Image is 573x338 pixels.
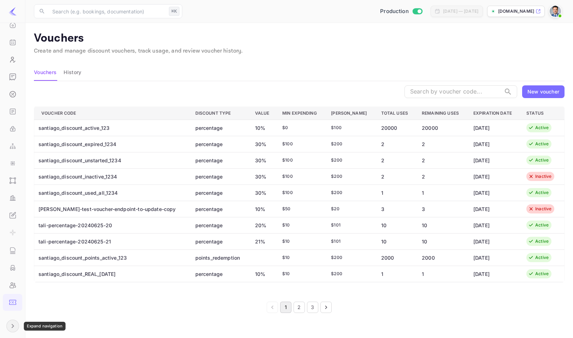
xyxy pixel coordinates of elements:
[416,168,468,185] td: 2
[190,201,249,217] td: percentage
[282,238,320,245] div: $ 10
[190,249,249,266] td: points_redemption
[34,185,190,201] td: santiago_discount_used_all_1234
[468,249,521,266] td: [DATE]
[34,107,190,120] th: Voucher Code
[48,4,166,18] input: Search (e.g. bookings, documentation)
[376,233,416,249] td: 10
[294,302,305,313] button: Go to page 2
[282,125,320,131] div: $ 0
[190,120,249,136] td: percentage
[535,125,549,131] div: Active
[331,125,370,131] div: $ 100
[3,294,22,310] a: Vouchers
[535,141,549,147] div: Active
[521,107,564,120] th: Status
[3,34,22,50] a: Bookings
[34,168,190,185] td: santiago_discount_inactive_1234
[527,88,559,95] div: New voucher
[468,152,521,168] td: [DATE]
[3,17,22,33] a: Home
[3,155,22,171] a: Integrations
[331,206,370,212] div: $ 20
[468,107,521,120] th: Expiration Date
[3,86,22,102] a: Commission
[416,107,468,120] th: Remaining Uses
[376,107,416,120] th: Total Uses
[249,185,277,201] td: 30%
[307,302,318,313] button: Go to page 3
[34,120,190,136] td: santiago_discount_active_123
[376,136,416,152] td: 2
[376,168,416,185] td: 2
[468,120,521,136] td: [DATE]
[331,222,370,228] div: $ 101
[404,85,501,98] input: Search by voucher code...
[331,189,370,196] div: $ 200
[416,217,468,233] td: 10
[190,233,249,249] td: percentage
[249,233,277,249] td: 21%
[34,201,190,217] td: [PERSON_NAME]-test-voucher-endpoint-to-update-copy
[376,249,416,266] td: 2000
[249,152,277,168] td: 30%
[535,157,549,163] div: Active
[416,120,468,136] td: 20000
[535,189,549,196] div: Active
[416,249,468,266] td: 2000
[416,152,468,168] td: 2
[34,31,565,46] p: Vouchers
[282,173,320,180] div: $ 100
[3,207,22,223] a: Whitelabel
[331,141,370,147] div: $ 200
[34,217,190,233] td: tali-percentage-20240625-20
[550,6,561,17] img: Santiago Moran Labat
[24,322,66,331] div: Expand navigation
[34,64,57,81] button: Vouchers
[331,254,370,261] div: $ 200
[277,107,325,120] th: Min Expending
[376,201,416,217] td: 3
[468,266,521,282] td: [DATE]
[380,7,409,16] span: Production
[376,217,416,233] td: 10
[416,136,468,152] td: 2
[3,51,22,67] a: Customers
[468,217,521,233] td: [DATE]
[443,8,478,14] div: [DATE] — [DATE]
[282,222,320,228] div: $ 10
[190,266,249,282] td: percentage
[34,136,190,152] td: santiago_discount_expired_1234
[34,266,190,282] td: santiago_discount_REAL_[DATE]
[249,201,277,217] td: 10%
[376,152,416,168] td: 2
[3,120,22,137] a: API Keys
[535,222,549,228] div: Active
[34,152,190,168] td: santiago_discount_unstarted_1234
[190,152,249,168] td: percentage
[282,157,320,163] div: $ 100
[8,7,17,16] img: LiteAPI
[331,157,370,163] div: $ 200
[3,189,22,206] a: Performance
[34,233,190,249] td: tali-percentage-20240625-21
[3,259,22,276] a: Fraud management
[376,185,416,201] td: 1
[282,254,320,261] div: $ 10
[468,168,521,185] td: [DATE]
[535,254,549,261] div: Active
[535,271,549,277] div: Active
[3,277,22,293] a: Team management
[331,238,370,245] div: $ 101
[282,141,320,147] div: $ 100
[468,233,521,249] td: [DATE]
[34,47,565,55] p: Create and manage discount vouchers, track usage, and review voucher history.
[331,173,370,180] div: $ 200
[535,173,551,180] div: Inactive
[249,107,277,120] th: Value
[331,271,370,277] div: $ 200
[468,185,521,201] td: [DATE]
[468,136,521,152] td: [DATE]
[416,233,468,249] td: 10
[3,242,22,258] a: API Logs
